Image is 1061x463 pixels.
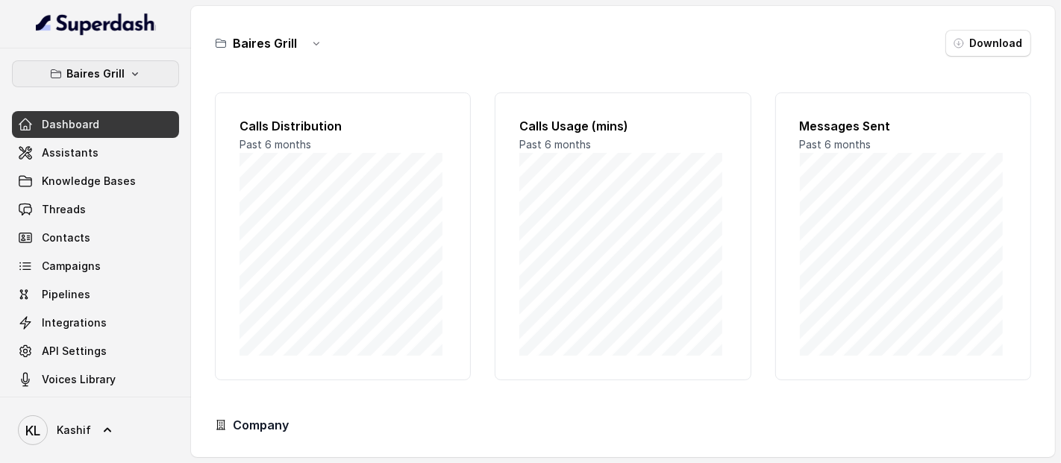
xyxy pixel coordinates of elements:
[57,423,91,438] span: Kashif
[25,423,40,438] text: KL
[12,139,179,166] a: Assistants
[12,253,179,280] a: Campaigns
[519,117,726,135] h2: Calls Usage (mins)
[42,344,107,359] span: API Settings
[12,309,179,336] a: Integrations
[66,65,125,83] p: Baires Grill
[36,12,156,36] img: light.svg
[12,168,179,195] a: Knowledge Bases
[42,230,90,245] span: Contacts
[12,409,179,451] a: Kashif
[12,366,179,393] a: Voices Library
[12,196,179,223] a: Threads
[42,259,101,274] span: Campaigns
[42,315,107,330] span: Integrations
[42,145,98,160] span: Assistants
[12,111,179,138] a: Dashboard
[12,224,179,251] a: Contacts
[240,117,446,135] h2: Calls Distribution
[800,117,1007,135] h2: Messages Sent
[42,202,86,217] span: Threads
[12,60,179,87] button: Baires Grill
[233,34,297,52] h3: Baires Grill
[42,372,116,387] span: Voices Library
[519,138,591,151] span: Past 6 months
[240,138,311,151] span: Past 6 months
[42,174,136,189] span: Knowledge Bases
[42,117,99,132] span: Dashboard
[42,287,90,302] span: Pipelines
[12,281,179,308] a: Pipelines
[800,138,871,151] span: Past 6 months
[945,30,1031,57] button: Download
[233,416,289,434] h3: Company
[12,338,179,365] a: API Settings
